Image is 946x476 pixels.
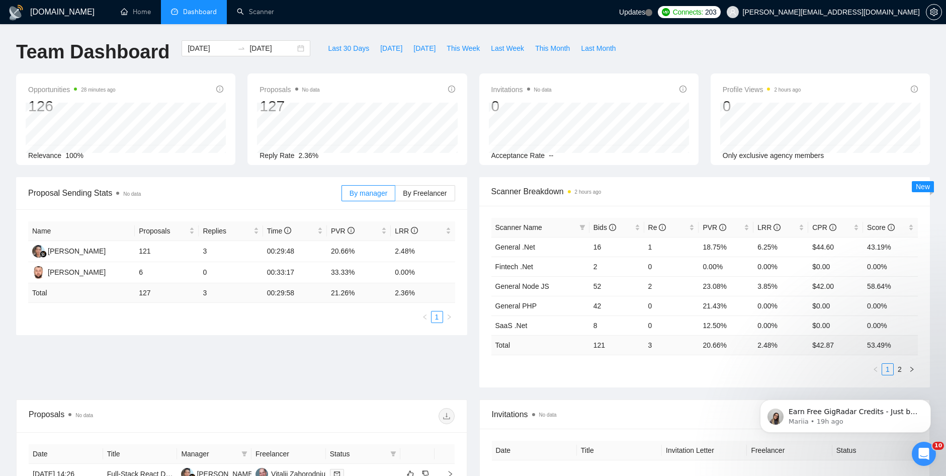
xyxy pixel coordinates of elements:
[808,296,863,315] td: $0.00
[327,241,391,262] td: 20.66%
[609,224,616,231] span: info-circle
[443,311,455,323] li: Next Page
[753,276,808,296] td: 3.85%
[135,262,199,283] td: 6
[237,44,245,52] span: swap-right
[237,8,274,16] a: searchScanner
[679,86,686,93] span: info-circle
[699,315,753,335] td: 12.50%
[577,220,587,235] span: filter
[260,151,294,160] span: Reply Rate
[446,314,452,320] span: right
[909,366,915,372] span: right
[882,364,893,375] a: 1
[581,43,616,54] span: Last Month
[926,8,942,16] a: setting
[699,296,753,315] td: 21.43%
[485,40,530,56] button: Last Week
[659,224,666,231] span: info-circle
[348,227,355,234] span: info-circle
[411,227,418,234] span: info-circle
[28,221,135,241] th: Name
[391,241,455,262] td: 2.48%
[870,363,882,375] li: Previous Page
[549,151,553,160] span: --
[75,413,93,418] span: No data
[28,97,116,116] div: 126
[577,441,662,460] th: Title
[491,43,524,54] span: Last Week
[729,9,736,16] span: user
[589,335,644,355] td: 121
[441,40,485,56] button: This Week
[260,97,319,116] div: 127
[832,441,917,460] th: Status
[757,223,781,231] span: LRR
[267,227,291,235] span: Time
[32,268,106,276] a: ST[PERSON_NAME]
[719,224,726,231] span: info-circle
[673,7,703,18] span: Connects:
[199,283,263,303] td: 3
[492,441,577,460] th: Date
[812,223,836,231] span: CPR
[495,302,537,310] a: General PHP
[808,335,863,355] td: $ 42.87
[495,322,528,330] a: SaaS .Net
[491,84,552,96] span: Invitations
[491,151,545,160] span: Acceptance Rate
[867,223,894,231] span: Score
[8,5,24,21] img: logo
[699,257,753,276] td: 0.00%
[419,311,431,323] li: Previous Page
[753,296,808,315] td: 0.00%
[911,86,918,93] span: info-circle
[894,364,905,375] a: 2
[395,227,418,235] span: LRR
[419,311,431,323] button: left
[29,408,241,424] div: Proposals
[330,448,386,459] span: Status
[882,363,894,375] li: 1
[263,241,327,262] td: 00:29:48
[906,363,918,375] li: Next Page
[589,237,644,257] td: 16
[495,223,542,231] span: Scanner Name
[327,262,391,283] td: 33.33%
[863,276,918,296] td: 58.64%
[723,84,801,96] span: Profile Views
[644,315,699,335] td: 0
[408,40,441,56] button: [DATE]
[431,311,443,323] li: 1
[299,151,319,160] span: 2.36%
[534,87,552,93] span: No data
[745,378,946,449] iframe: Intercom notifications message
[495,263,533,271] a: Fintech .Net
[199,262,263,283] td: 0
[863,315,918,335] td: 0.00%
[237,44,245,52] span: to
[916,183,930,191] span: New
[773,224,781,231] span: info-circle
[32,245,45,258] img: TH
[388,446,398,461] span: filter
[284,227,291,234] span: info-circle
[447,43,480,54] span: This Week
[443,311,455,323] button: right
[894,363,906,375] li: 2
[662,8,670,16] img: upwork-logo.png
[699,276,753,296] td: 23.08%
[81,87,115,93] time: 28 minutes ago
[589,315,644,335] td: 8
[863,335,918,355] td: 53.49 %
[28,283,135,303] td: Total
[491,185,918,198] span: Scanner Breakdown
[302,87,320,93] span: No data
[644,237,699,257] td: 1
[249,43,295,54] input: End date
[705,7,716,18] span: 203
[241,451,247,457] span: filter
[873,366,879,372] span: left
